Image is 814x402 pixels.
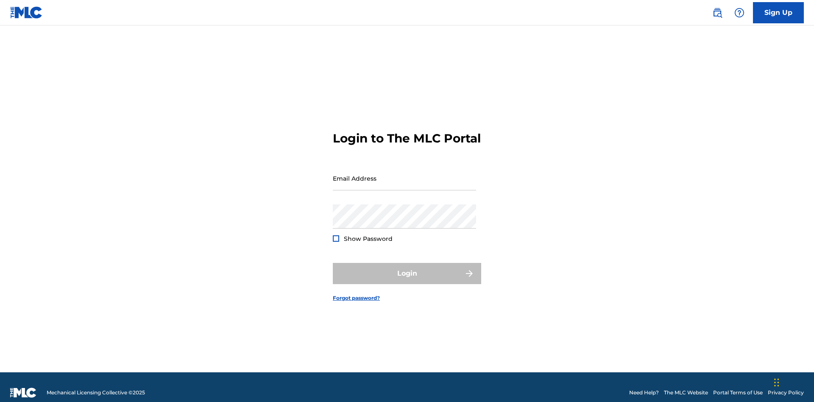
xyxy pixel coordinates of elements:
[768,389,804,396] a: Privacy Policy
[709,4,726,21] a: Public Search
[772,361,814,402] iframe: Chat Widget
[629,389,659,396] a: Need Help?
[712,8,722,18] img: search
[734,8,744,18] img: help
[753,2,804,23] a: Sign Up
[47,389,145,396] span: Mechanical Licensing Collective © 2025
[713,389,763,396] a: Portal Terms of Use
[731,4,748,21] div: Help
[344,235,393,243] span: Show Password
[333,294,380,302] a: Forgot password?
[664,389,708,396] a: The MLC Website
[774,370,779,395] div: Drag
[333,131,481,146] h3: Login to The MLC Portal
[10,388,36,398] img: logo
[10,6,43,19] img: MLC Logo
